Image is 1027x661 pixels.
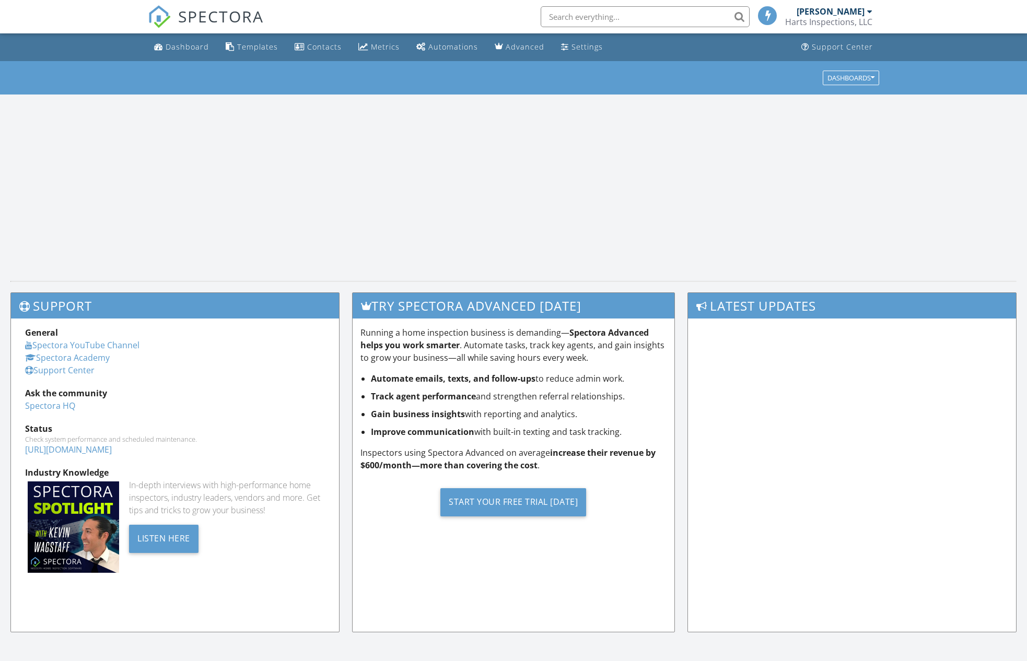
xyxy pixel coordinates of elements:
[129,479,325,516] div: In-depth interviews with high-performance home inspectors, industry leaders, vendors and more. Ge...
[827,74,874,81] div: Dashboards
[428,42,478,52] div: Automations
[371,426,667,438] li: with built-in texting and task tracking.
[557,38,607,57] a: Settings
[290,38,346,57] a: Contacts
[25,444,112,455] a: [URL][DOMAIN_NAME]
[371,42,400,52] div: Metrics
[237,42,278,52] div: Templates
[797,38,877,57] a: Support Center
[25,466,325,479] div: Industry Knowledge
[353,293,674,318] h3: Try spectora advanced [DATE]
[412,38,482,57] a: Automations (Basic)
[148,14,264,36] a: SPECTORA
[371,408,667,420] li: with reporting and analytics.
[11,293,339,318] h3: Support
[25,400,75,411] a: Spectora HQ
[129,525,199,553] div: Listen Here
[25,422,325,435] div: Status
[506,42,544,52] div: Advanced
[797,6,865,17] div: [PERSON_NAME]
[812,42,873,52] div: Support Center
[25,364,95,376] a: Support Center
[25,327,58,338] strong: General
[129,532,199,544] a: Listen Here
[371,391,476,402] strong: Track agent performance
[688,293,1016,318] h3: Latest Updates
[371,426,474,438] strong: Improve communication
[25,352,110,363] a: Spectora Academy
[360,446,667,471] p: Inspectors using Spectora Advanced on average .
[541,6,750,27] input: Search everything...
[491,38,548,57] a: Advanced
[148,5,171,28] img: The Best Home Inspection Software - Spectora
[371,390,667,403] li: and strengthen referral relationships.
[823,70,879,85] button: Dashboards
[221,38,282,57] a: Templates
[371,372,667,385] li: to reduce admin work.
[354,38,404,57] a: Metrics
[571,42,603,52] div: Settings
[440,488,586,516] div: Start Your Free Trial [DATE]
[371,373,535,384] strong: Automate emails, texts, and follow-ups
[307,42,342,52] div: Contacts
[360,447,656,471] strong: increase their revenue by $600/month—more than covering the cost
[360,326,667,364] p: Running a home inspection business is demanding— . Automate tasks, track key agents, and gain ins...
[360,327,649,351] strong: Spectora Advanced helps you work smarter
[28,481,119,573] img: Spectoraspolightmain
[25,435,325,443] div: Check system performance and scheduled maintenance.
[25,387,325,399] div: Ask the community
[371,408,465,420] strong: Gain business insights
[360,480,667,524] a: Start Your Free Trial [DATE]
[166,42,209,52] div: Dashboard
[150,38,213,57] a: Dashboard
[785,17,872,27] div: Harts Inspections, LLC
[25,339,139,351] a: Spectora YouTube Channel
[178,5,264,27] span: SPECTORA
